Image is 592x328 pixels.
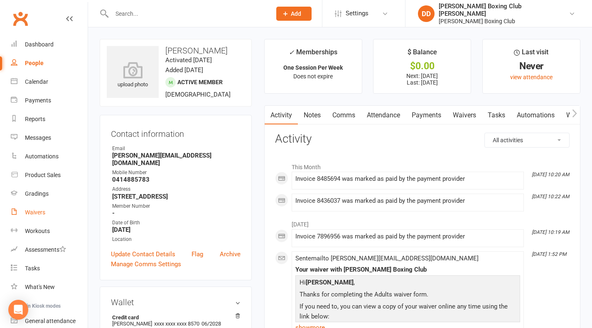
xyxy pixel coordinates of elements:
[297,277,518,289] p: Hi ,
[276,7,312,21] button: Add
[381,73,463,86] p: Next: [DATE] Last: [DATE]
[111,313,241,328] li: [PERSON_NAME]
[112,193,241,200] strong: [STREET_ADDRESS]
[111,298,241,307] h3: Wallet
[532,194,569,199] i: [DATE] 10:22 AM
[532,251,566,257] i: [DATE] 1:52 PM
[447,106,482,125] a: Waivers
[112,314,236,321] strong: Credit card
[11,259,88,278] a: Tasks
[8,300,28,320] div: Open Intercom Messenger
[25,78,48,85] div: Calendar
[295,197,520,204] div: Invoice 8436037 was marked as paid by the payment provider
[111,249,175,259] a: Update Contact Details
[265,106,298,125] a: Activity
[11,91,88,110] a: Payments
[112,209,241,217] strong: -
[112,145,241,153] div: Email
[511,106,560,125] a: Automations
[112,152,241,167] strong: [PERSON_NAME][EMAIL_ADDRESS][DOMAIN_NAME]
[25,209,45,216] div: Waivers
[406,106,447,125] a: Payments
[275,216,570,229] li: [DATE]
[112,219,241,227] div: Date of Birth
[25,190,49,197] div: Gradings
[293,73,333,80] span: Does not expire
[165,56,212,64] time: Activated [DATE]
[11,203,88,222] a: Waivers
[107,62,159,89] div: upload photo
[165,91,231,98] span: [DEMOGRAPHIC_DATA]
[289,49,294,56] i: ✓
[297,289,518,301] p: Thanks for completing the Adults waiver form.
[327,106,361,125] a: Comms
[25,228,50,234] div: Workouts
[111,259,181,269] a: Manage Comms Settings
[298,106,327,125] a: Notes
[220,249,241,259] a: Archive
[177,79,223,85] span: Active member
[11,185,88,203] a: Gradings
[25,41,54,48] div: Dashboard
[25,60,44,66] div: People
[306,279,354,286] strong: [PERSON_NAME]
[439,17,569,25] div: [PERSON_NAME] Boxing Club
[289,47,337,62] div: Memberships
[275,133,570,146] h3: Activity
[25,318,76,324] div: General attendance
[112,202,241,210] div: Member Number
[11,54,88,73] a: People
[192,249,203,259] a: Flag
[107,46,245,55] h3: [PERSON_NAME]
[295,266,520,273] div: Your waiver with [PERSON_NAME] Boxing Club
[112,185,241,193] div: Address
[112,176,241,183] strong: 0414885783
[291,10,301,17] span: Add
[11,110,88,129] a: Reports
[490,62,572,70] div: Never
[25,134,51,141] div: Messages
[346,4,368,23] span: Settings
[418,5,435,22] div: DD
[25,97,51,104] div: Payments
[25,265,40,272] div: Tasks
[11,73,88,91] a: Calendar
[165,66,203,74] time: Added [DATE]
[510,74,553,80] a: view attendance
[361,106,406,125] a: Attendance
[25,284,55,290] div: What's New
[11,35,88,54] a: Dashboard
[283,64,343,71] strong: One Session Per Week
[25,246,66,253] div: Assessments
[11,129,88,147] a: Messages
[154,321,199,327] span: xxxx xxxx xxxx 8570
[109,8,265,19] input: Search...
[112,236,241,243] div: Location
[297,301,518,323] p: If you need to, you can view a copy of your waiver online any time using the link below:
[482,106,511,125] a: Tasks
[275,158,570,172] li: This Month
[11,166,88,185] a: Product Sales
[25,153,59,160] div: Automations
[11,222,88,241] a: Workouts
[532,172,569,177] i: [DATE] 10:20 AM
[381,62,463,70] div: $0.00
[11,241,88,259] a: Assessments
[295,255,479,262] span: Sent email to [PERSON_NAME][EMAIL_ADDRESS][DOMAIN_NAME]
[111,126,241,138] h3: Contact information
[112,226,241,233] strong: [DATE]
[25,116,45,122] div: Reports
[11,278,88,296] a: What's New
[408,47,437,62] div: $ Balance
[112,169,241,177] div: Mobile Number
[201,321,221,327] span: 06/2028
[514,47,548,62] div: Last visit
[10,8,31,29] a: Clubworx
[439,2,569,17] div: [PERSON_NAME] Boxing Club [PERSON_NAME]
[11,147,88,166] a: Automations
[532,229,569,235] i: [DATE] 10:19 AM
[295,175,520,182] div: Invoice 8485694 was marked as paid by the payment provider
[25,172,61,178] div: Product Sales
[295,233,520,240] div: Invoice 7896956 was marked as paid by the payment provider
